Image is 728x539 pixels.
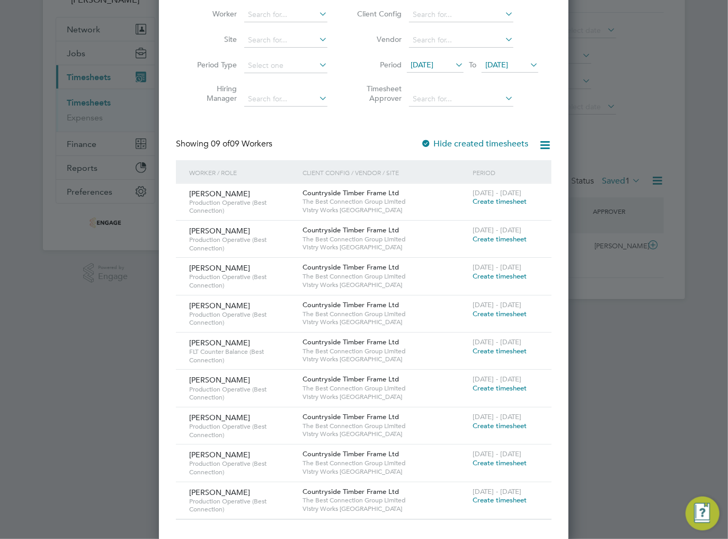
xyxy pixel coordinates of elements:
[176,138,274,150] div: Showing
[244,92,327,107] input: Search for...
[303,505,467,513] span: Vistry Works [GEOGRAPHIC_DATA]
[473,346,527,355] span: Create timesheet
[244,7,327,22] input: Search for...
[473,487,521,496] span: [DATE] - [DATE]
[189,488,250,497] span: [PERSON_NAME]
[354,84,402,103] label: Timesheet Approver
[354,9,402,19] label: Client Config
[303,337,399,346] span: Countryside Timber Frame Ltd
[303,449,399,458] span: Countryside Timber Frame Ltd
[473,495,527,505] span: Create timesheet
[473,449,521,458] span: [DATE] - [DATE]
[303,347,467,355] span: The Best Connection Group Limited
[303,263,399,272] span: Countryside Timber Frame Ltd
[303,422,467,430] span: The Best Connection Group Limited
[411,60,433,69] span: [DATE]
[473,412,521,421] span: [DATE] - [DATE]
[189,338,250,347] span: [PERSON_NAME]
[473,337,521,346] span: [DATE] - [DATE]
[303,412,399,421] span: Countryside Timber Frame Ltd
[303,467,467,476] span: Vistry Works [GEOGRAPHIC_DATA]
[189,385,295,402] span: Production Operative (Best Connection)
[189,236,295,252] span: Production Operative (Best Connection)
[189,459,295,476] span: Production Operative (Best Connection)
[303,496,467,505] span: The Best Connection Group Limited
[473,263,521,272] span: [DATE] - [DATE]
[303,225,399,234] span: Countryside Timber Frame Ltd
[303,206,467,214] span: Vistry Works [GEOGRAPHIC_DATA]
[303,300,399,309] span: Countryside Timber Frame Ltd
[189,497,295,514] span: Production Operative (Best Connection)
[244,33,327,48] input: Search for...
[189,226,250,236] span: [PERSON_NAME]
[409,33,513,48] input: Search for...
[303,375,399,384] span: Countryside Timber Frame Ltd
[300,160,470,185] div: Client Config / Vendor / Site
[473,225,521,234] span: [DATE] - [DATE]
[473,458,527,467] span: Create timesheet
[189,347,295,364] span: FLT Counter Balance (Best Connection)
[473,300,521,309] span: [DATE] - [DATE]
[303,355,467,363] span: Vistry Works [GEOGRAPHIC_DATA]
[354,34,402,44] label: Vendor
[303,459,467,467] span: The Best Connection Group Limited
[189,263,250,273] span: [PERSON_NAME]
[189,310,295,327] span: Production Operative (Best Connection)
[354,60,402,69] label: Period
[211,138,272,149] span: 09 Workers
[189,60,237,69] label: Period Type
[303,430,467,438] span: Vistry Works [GEOGRAPHIC_DATA]
[470,160,541,185] div: Period
[303,384,467,393] span: The Best Connection Group Limited
[473,197,527,206] span: Create timesheet
[303,235,467,244] span: The Best Connection Group Limited
[244,58,327,73] input: Select one
[189,9,237,19] label: Worker
[189,84,237,103] label: Hiring Manager
[303,310,467,318] span: The Best Connection Group Limited
[686,497,720,531] button: Engage Resource Center
[485,60,508,69] span: [DATE]
[189,422,295,439] span: Production Operative (Best Connection)
[189,413,250,422] span: [PERSON_NAME]
[189,301,250,310] span: [PERSON_NAME]
[473,309,527,318] span: Create timesheet
[189,450,250,459] span: [PERSON_NAME]
[187,160,300,185] div: Worker / Role
[303,281,467,289] span: Vistry Works [GEOGRAPHIC_DATA]
[409,7,513,22] input: Search for...
[303,272,467,281] span: The Best Connection Group Limited
[473,188,521,197] span: [DATE] - [DATE]
[303,393,467,401] span: Vistry Works [GEOGRAPHIC_DATA]
[466,58,480,72] span: To
[473,421,527,430] span: Create timesheet
[189,375,250,385] span: [PERSON_NAME]
[409,92,513,107] input: Search for...
[189,198,295,215] span: Production Operative (Best Connection)
[303,197,467,206] span: The Best Connection Group Limited
[303,318,467,326] span: Vistry Works [GEOGRAPHIC_DATA]
[473,234,527,244] span: Create timesheet
[189,34,237,44] label: Site
[473,272,527,281] span: Create timesheet
[473,384,527,393] span: Create timesheet
[303,487,399,496] span: Countryside Timber Frame Ltd
[211,138,230,149] span: 09 of
[189,273,295,289] span: Production Operative (Best Connection)
[303,188,399,197] span: Countryside Timber Frame Ltd
[189,189,250,198] span: [PERSON_NAME]
[421,138,528,149] label: Hide created timesheets
[303,243,467,251] span: Vistry Works [GEOGRAPHIC_DATA]
[473,375,521,384] span: [DATE] - [DATE]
